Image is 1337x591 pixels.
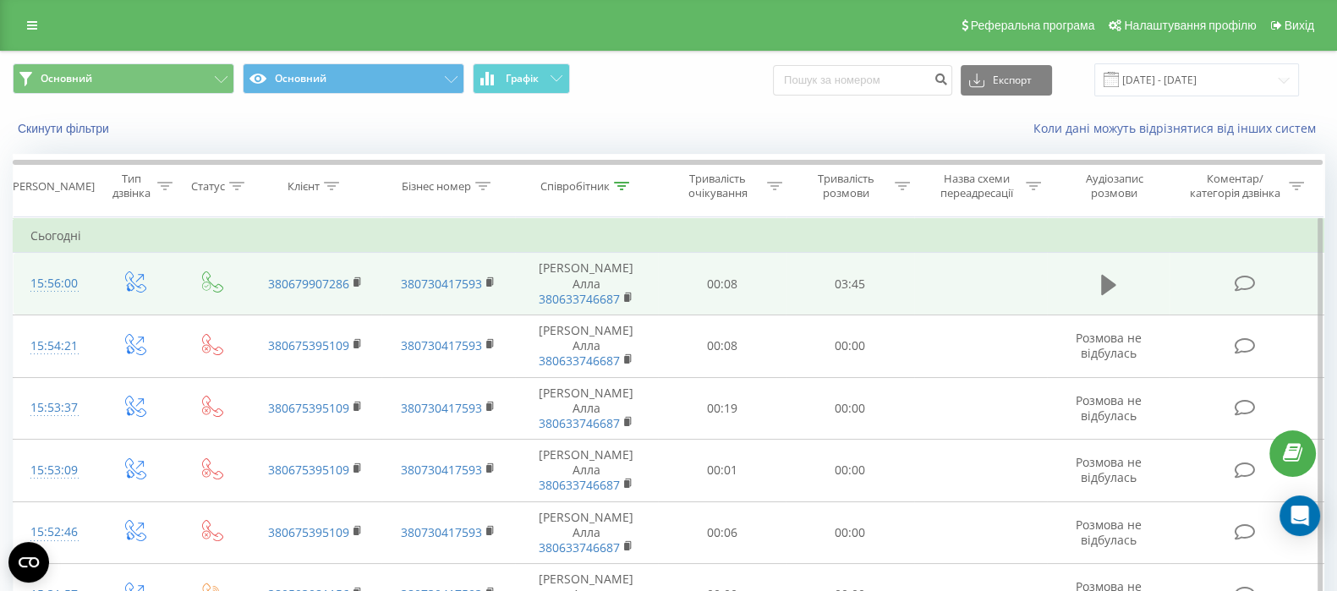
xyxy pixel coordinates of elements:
[1076,454,1142,485] span: Розмова не відбулась
[673,172,762,200] div: Тривалість очікування
[971,19,1095,32] span: Реферальна програма
[401,400,482,416] a: 380730417593
[515,377,658,440] td: [PERSON_NAME] Алла
[473,63,570,94] button: Графік
[658,315,786,377] td: 00:08
[539,291,620,307] a: 380633746687
[268,400,349,416] a: 380675395109
[268,462,349,478] a: 380675395109
[786,253,913,315] td: 03:45
[515,501,658,564] td: [PERSON_NAME] Алла
[1062,172,1165,200] div: Аудіозапис розмови
[773,65,952,96] input: Пошук за номером
[539,477,620,493] a: 380633746687
[1124,19,1256,32] span: Налаштування профілю
[30,267,78,300] div: 15:56:00
[961,65,1052,96] button: Експорт
[931,172,1022,200] div: Назва схеми переадресації
[401,462,482,478] a: 380730417593
[401,524,482,540] a: 380730417593
[30,454,78,487] div: 15:53:09
[506,73,539,85] span: Графік
[30,516,78,549] div: 15:52:46
[1076,517,1142,548] span: Розмова не відбулась
[30,330,78,363] div: 15:54:21
[268,524,349,540] a: 380675395109
[401,276,482,292] a: 380730417593
[401,337,482,353] a: 380730417593
[786,501,913,564] td: 00:00
[658,501,786,564] td: 00:06
[243,63,464,94] button: Основний
[8,542,49,583] button: Open CMP widget
[658,253,786,315] td: 00:08
[786,315,913,377] td: 00:00
[1033,120,1324,136] a: Коли дані можуть відрізнятися вiд інших систем
[786,377,913,440] td: 00:00
[268,337,349,353] a: 380675395109
[539,415,620,431] a: 380633746687
[13,63,234,94] button: Основний
[30,391,78,424] div: 15:53:37
[402,179,471,194] div: Бізнес номер
[515,315,658,377] td: [PERSON_NAME] Алла
[41,72,92,85] span: Основний
[658,440,786,502] td: 00:01
[786,440,913,502] td: 00:00
[268,276,349,292] a: 380679907286
[1186,172,1285,200] div: Коментар/категорія дзвінка
[14,219,1324,253] td: Сьогодні
[288,179,320,194] div: Клієнт
[540,179,610,194] div: Співробітник
[9,179,95,194] div: [PERSON_NAME]
[1076,330,1142,361] span: Розмова не відбулась
[539,539,620,555] a: 380633746687
[1076,392,1142,424] span: Розмова не відбулась
[802,172,890,200] div: Тривалість розмови
[1285,19,1314,32] span: Вихід
[191,179,225,194] div: Статус
[515,253,658,315] td: [PERSON_NAME] Алла
[13,121,118,136] button: Скинути фільтри
[515,440,658,502] td: [PERSON_NAME] Алла
[539,353,620,369] a: 380633746687
[110,172,153,200] div: Тип дзвінка
[658,377,786,440] td: 00:19
[1279,495,1320,536] div: Open Intercom Messenger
